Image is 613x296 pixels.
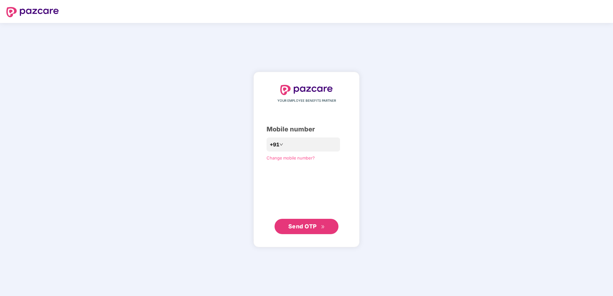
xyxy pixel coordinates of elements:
[279,143,283,146] span: down
[267,124,346,134] div: Mobile number
[277,98,336,103] span: YOUR EMPLOYEE BENEFITS PARTNER
[6,7,59,17] img: logo
[270,141,279,149] span: +91
[275,219,338,234] button: Send OTPdouble-right
[280,85,333,95] img: logo
[267,155,315,160] a: Change mobile number?
[288,223,317,230] span: Send OTP
[321,225,325,229] span: double-right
